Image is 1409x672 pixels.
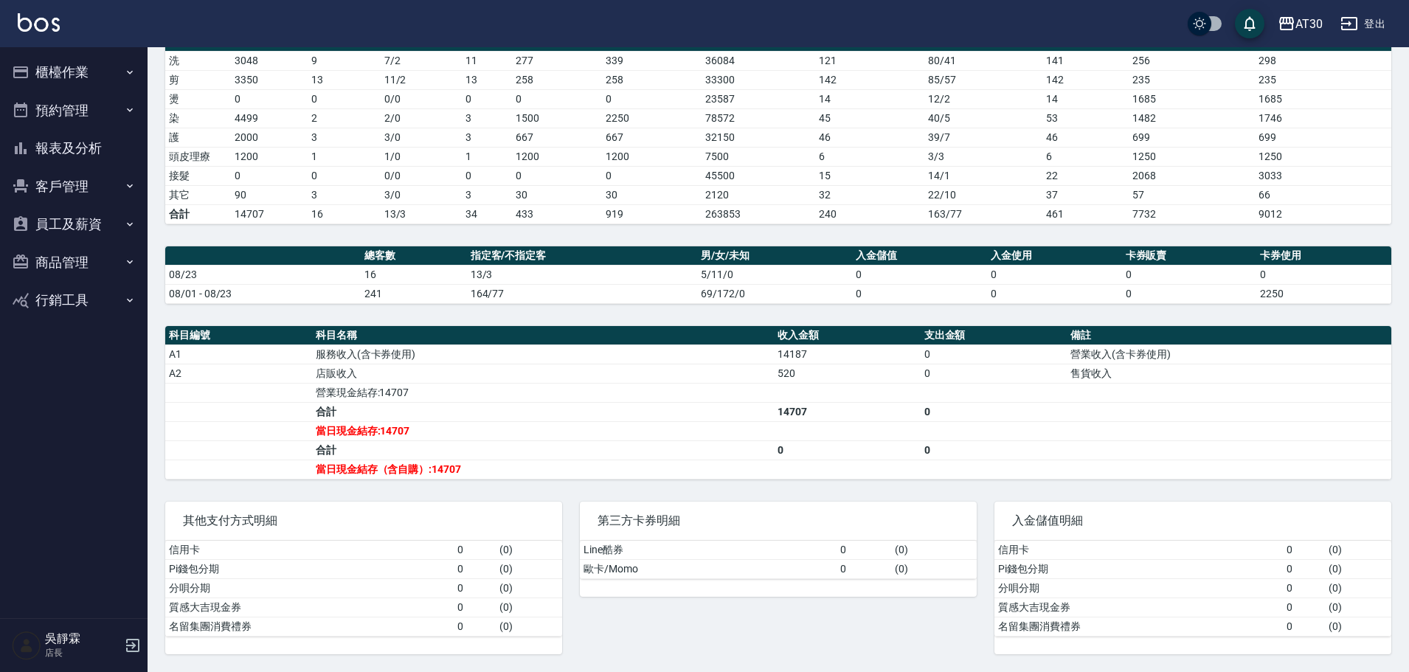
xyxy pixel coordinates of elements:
td: Line酷券 [580,541,837,560]
td: 名留集團消費禮券 [994,617,1283,636]
td: 14187 [774,344,921,364]
td: 241 [361,284,467,303]
td: 142 [815,70,924,89]
button: 櫃檯作業 [6,53,142,91]
td: 66 [1255,185,1391,204]
td: 11 [462,51,512,70]
td: 名留集團消費禮券 [165,617,454,636]
td: 78572 [702,108,814,128]
button: AT30 [1272,9,1329,39]
td: 護 [165,128,231,147]
td: ( 0 ) [1325,617,1391,636]
td: 08/23 [165,265,361,284]
td: 分唄分期 [165,578,454,597]
td: 40 / 5 [924,108,1042,128]
td: 22 / 10 [924,185,1042,204]
td: 141 [1042,51,1129,70]
td: 1 [308,147,381,166]
td: 0 [837,541,892,560]
td: 32150 [702,128,814,147]
td: 0 [987,265,1122,284]
td: 258 [512,70,602,89]
td: 0 [454,597,496,617]
td: 46 [1042,128,1129,147]
td: 5/11/0 [697,265,852,284]
td: ( 0 ) [891,559,977,578]
td: 235 [1129,70,1256,89]
td: 667 [512,128,602,147]
td: 3 [462,128,512,147]
td: ( 0 ) [891,541,977,560]
td: 16 [361,265,467,284]
td: 3 / 0 [381,128,463,147]
td: 461 [1042,204,1129,224]
td: 質感大吉現金券 [165,597,454,617]
td: 2 / 0 [381,108,463,128]
td: 14 [815,89,924,108]
td: 919 [602,204,702,224]
td: 256 [1129,51,1256,70]
td: 0 [1283,541,1326,560]
td: Pi錢包分期 [165,559,454,578]
td: 1746 [1255,108,1391,128]
td: 歐卡/Momo [580,559,837,578]
th: 入金儲值 [852,246,987,266]
td: 1 [462,147,512,166]
td: 0 [1283,617,1326,636]
td: 30 [512,185,602,204]
div: AT30 [1295,15,1323,33]
td: 0 [231,89,308,108]
td: 57 [1129,185,1256,204]
td: 當日現金結存:14707 [312,421,774,440]
td: 1482 [1129,108,1256,128]
td: 店販收入 [312,364,774,383]
td: 0 [462,89,512,108]
td: 53 [1042,108,1129,128]
button: 預約管理 [6,91,142,130]
td: 2250 [1256,284,1391,303]
button: 報表及分析 [6,129,142,167]
td: 9 [308,51,381,70]
td: 13 [308,70,381,89]
td: 當日現金結存（含自購）:14707 [312,460,774,479]
td: 0 [1283,578,1326,597]
td: 0 [231,166,308,185]
td: 1250 [1129,147,1256,166]
td: A2 [165,364,312,383]
table: a dense table [165,246,1391,304]
td: 2068 [1129,166,1256,185]
td: ( 0 ) [1325,559,1391,578]
td: 0 [454,578,496,597]
td: 85 / 57 [924,70,1042,89]
td: 3048 [231,51,308,70]
td: 3033 [1255,166,1391,185]
td: 0 [921,344,1067,364]
td: 0 / 0 [381,166,463,185]
td: 3 [308,185,381,204]
td: 699 [1255,128,1391,147]
th: 支出金額 [921,326,1067,345]
button: 員工及薪資 [6,205,142,243]
td: 0 [1283,597,1326,617]
td: 0 [921,402,1067,421]
td: 142 [1042,70,1129,89]
td: 其它 [165,185,231,204]
td: 0 [512,89,602,108]
table: a dense table [165,541,562,637]
td: Pi錢包分期 [994,559,1283,578]
th: 備註 [1067,326,1391,345]
td: 6 [1042,147,1129,166]
td: 信用卡 [165,541,454,560]
th: 科目名稱 [312,326,774,345]
td: 80 / 41 [924,51,1042,70]
td: 6 [815,147,924,166]
td: 質感大吉現金券 [994,597,1283,617]
td: 1200 [512,147,602,166]
td: 3 [462,108,512,128]
td: 服務收入(含卡券使用) [312,344,774,364]
td: 3350 [231,70,308,89]
td: 合計 [312,440,774,460]
td: 339 [602,51,702,70]
td: 90 [231,185,308,204]
td: 4499 [231,108,308,128]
